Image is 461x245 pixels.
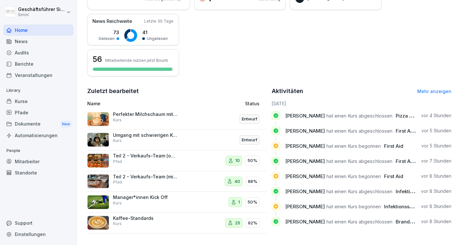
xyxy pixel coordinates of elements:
[285,203,325,210] span: [PERSON_NAME]
[87,171,267,192] a: Teil 2 - Verkaufs-Team (mit Kaffee)Pfad4088%
[113,117,122,123] p: Kurs
[87,195,109,209] img: i4ui5288c8k9896awxn1tre9.png
[113,159,122,165] p: Pfad
[417,89,451,94] a: Mehr anzeigen
[18,7,65,12] p: Geschäftsführer Sironi
[3,167,73,178] a: Standorte
[396,219,425,225] span: Brandschutz
[87,154,109,168] img: qz97ykt3tbmkc9e805lbndkb.png
[3,58,73,70] a: Berichte
[93,54,102,65] h3: 56
[285,113,325,119] span: [PERSON_NAME]
[113,132,177,138] p: Umgang mit schwierigen Kunden
[242,137,257,143] p: Entwurf
[421,173,451,179] p: vor 8 Stunden
[285,128,325,134] span: [PERSON_NAME]
[3,118,73,130] div: Dokumente
[87,174,109,188] img: qgqd1hc8ep5rgm8z14865bdo.png
[87,216,109,230] img: km4heinxktm3m47uv6i6dr0s.png
[87,213,267,234] a: Kaffee-StandardsKurs2592%
[142,29,168,36] p: 41
[384,173,403,179] span: First Aid
[285,188,325,194] span: [PERSON_NAME]
[87,112,109,126] img: fi53tc5xpi3f2zt43aqok3n3.png
[105,58,168,63] p: Mitarbeitende nutzen jetzt Bounti
[326,219,392,225] span: hat einen Kurs abgeschlossen
[3,107,73,118] a: Pfade
[245,100,259,107] p: Status
[113,138,122,144] p: Kurs
[87,109,267,130] a: Perfekter Milchschaum mit dem Perfect MooseKursEntwurf
[326,113,392,119] span: hat einen Kurs abgeschlossen
[3,85,73,96] p: Library
[113,153,177,159] p: Teil 2 - Verkaufs-Team (ohne Kaffee)
[272,87,303,96] h2: Aktivitäten
[87,150,267,171] a: Teil 2 - Verkaufs-Team (ohne Kaffee)Pfad1050%
[3,36,73,47] a: News
[61,120,71,128] div: New
[99,36,115,42] p: Gelesen
[3,146,73,156] p: People
[18,13,65,17] p: Sironi
[396,113,456,119] span: Pizza [MEDICAL_DATA] (V)
[272,100,452,107] h6: [DATE]
[238,199,240,205] p: 1
[248,178,257,185] p: 88%
[3,70,73,81] a: Veranstaltungen
[3,156,73,167] a: Mitarbeiter
[235,220,240,226] p: 25
[87,100,197,107] p: Name
[3,217,73,229] div: Support
[99,29,119,36] p: 73
[384,143,403,149] span: First Aid
[3,96,73,107] a: Kurse
[113,194,177,200] p: Manager*innen Kick Off
[421,158,451,164] p: vor 7 Stunden
[87,87,267,96] h2: Zuletzt bearbeitet
[421,188,451,194] p: vor 8 Stunden
[421,218,451,225] p: vor 8 Stunden
[421,127,451,134] p: vor 5 Stunden
[3,118,73,130] a: DokumenteNew
[147,36,168,42] p: Ungelesen
[421,112,451,119] p: vor 4 Stunden
[285,143,325,149] span: [PERSON_NAME]
[113,215,177,221] p: Kaffee-Standards
[248,220,257,226] p: 92%
[87,133,109,147] img: ibmq16c03v2u1873hyb2ubud.png
[326,203,381,210] span: hat einen Kurs begonnen
[3,47,73,58] a: Audits
[285,219,325,225] span: [PERSON_NAME]
[113,200,122,206] p: Kurs
[242,116,257,122] p: Entwurf
[113,221,122,227] p: Kurs
[3,24,73,36] a: Home
[326,188,392,194] span: hat einen Kurs abgeschlossen
[326,158,392,164] span: hat einen Kurs abgeschlossen
[421,143,451,149] p: vor 5 Stunden
[3,130,73,141] a: Automatisierungen
[396,158,415,164] span: First Aid
[248,199,257,205] p: 50%
[248,157,257,164] p: 50%
[144,18,174,24] p: Letzte 30 Tage
[113,174,177,180] p: Teil 2 - Verkaufs-Team (mit Kaffee)
[87,192,267,213] a: Manager*innen Kick OffKurs150%
[235,157,240,164] p: 10
[92,18,132,25] p: News Reichweite
[3,229,73,240] a: Einstellungen
[285,158,325,164] span: [PERSON_NAME]
[326,128,392,134] span: hat einen Kurs abgeschlossen
[326,143,381,149] span: hat einen Kurs begonnen
[113,111,177,117] p: Perfekter Milchschaum mit dem Perfect Moose
[396,128,415,134] span: First Aid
